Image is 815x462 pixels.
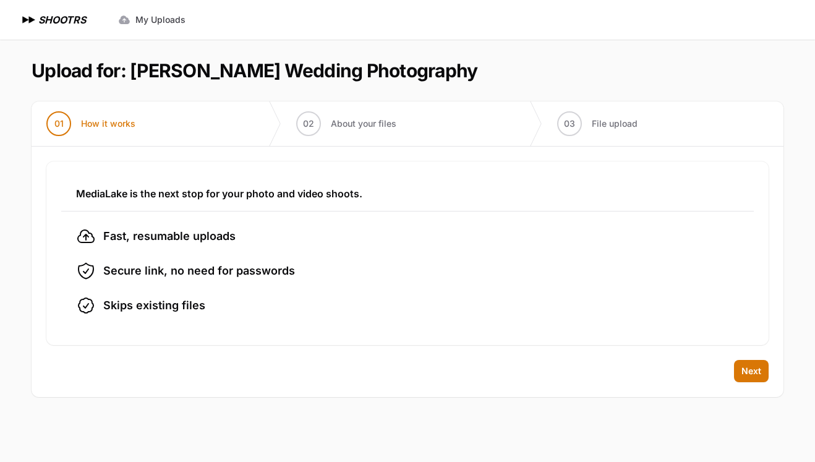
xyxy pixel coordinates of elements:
span: How it works [81,118,135,130]
span: Secure link, no need for passwords [103,262,295,280]
span: Skips existing files [103,297,205,314]
span: About your files [331,118,396,130]
span: My Uploads [135,14,186,26]
span: 03 [564,118,575,130]
span: 02 [303,118,314,130]
h1: SHOOTRS [38,12,86,27]
span: 01 [54,118,64,130]
span: Fast, resumable uploads [103,228,236,245]
span: File upload [592,118,638,130]
span: Next [741,365,761,377]
h3: MediaLake is the next stop for your photo and video shoots. [76,186,739,201]
img: SHOOTRS [20,12,38,27]
a: My Uploads [111,9,193,31]
h1: Upload for: [PERSON_NAME] Wedding Photography [32,59,477,82]
button: 01 How it works [32,101,150,146]
button: Next [734,360,769,382]
a: SHOOTRS SHOOTRS [20,12,86,27]
button: 03 File upload [542,101,652,146]
button: 02 About your files [281,101,411,146]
